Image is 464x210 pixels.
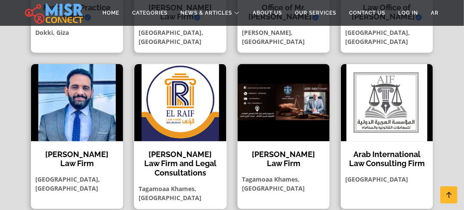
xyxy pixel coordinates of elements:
[392,5,425,21] a: Log in
[347,150,427,168] h4: Arab International Law Consulting Firm
[425,5,445,21] a: AR
[238,64,330,141] img: Ahmed Saber Law Firm
[238,175,330,193] p: Tagamoaa Khames, [GEOGRAPHIC_DATA]
[247,5,289,21] a: About Us
[134,28,226,46] p: [GEOGRAPHIC_DATA], [GEOGRAPHIC_DATA]
[37,150,117,168] h4: [PERSON_NAME] Law Firm
[141,150,220,178] h4: [PERSON_NAME] Law Firm and Legal Consultations
[174,5,247,21] a: News & Articles
[341,175,433,184] p: [GEOGRAPHIC_DATA]
[126,5,174,21] a: Categories
[341,28,433,46] p: [GEOGRAPHIC_DATA], [GEOGRAPHIC_DATA]
[134,184,226,202] p: Tagamoaa Khames, [GEOGRAPHIC_DATA]
[343,5,392,21] a: Contact Us
[335,63,439,209] a: Arab International Law Consulting Firm Arab International Law Consulting Firm [GEOGRAPHIC_DATA]
[238,28,330,46] p: [PERSON_NAME], [GEOGRAPHIC_DATA]
[134,64,226,141] img: Al-Raef Law Firm and Legal Consultations
[31,64,123,141] img: Mohamed Kotb Law Firm
[232,63,335,209] a: Ahmed Saber Law Firm [PERSON_NAME] Law Firm Tagamoaa Khames, [GEOGRAPHIC_DATA]
[25,2,83,24] img: main.misr_connect
[25,63,129,209] a: Mohamed Kotb Law Firm [PERSON_NAME] Law Firm [GEOGRAPHIC_DATA], [GEOGRAPHIC_DATA]
[129,63,232,209] a: Al-Raef Law Firm and Legal Consultations [PERSON_NAME] Law Firm and Legal Consultations Tagamoaa ...
[289,5,343,21] a: Our Services
[244,150,323,168] h4: [PERSON_NAME] Law Firm
[31,28,123,37] p: Dokki, Giza
[31,175,123,193] p: [GEOGRAPHIC_DATA], [GEOGRAPHIC_DATA]
[341,64,433,141] img: Arab International Law Consulting Firm
[181,9,232,17] span: News & Articles
[96,5,126,21] a: Home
